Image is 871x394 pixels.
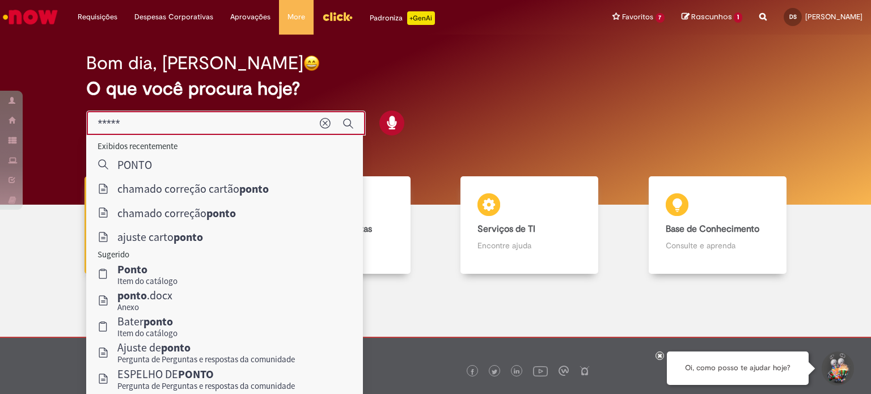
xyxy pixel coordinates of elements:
h2: O que você procura hoje? [86,79,785,99]
img: happy-face.png [303,55,320,71]
img: logo_footer_facebook.png [470,369,475,375]
img: ServiceNow [1,6,60,28]
span: DS [789,13,797,20]
p: +GenAi [407,11,435,25]
span: Rascunhos [691,11,732,22]
p: Consulte e aprenda [666,240,769,251]
span: Despesas Corporativas [134,11,213,23]
b: Serviços de TI [477,223,535,235]
span: 1 [734,12,742,23]
span: [PERSON_NAME] [805,12,862,22]
a: Base de Conhecimento Consulte e aprenda [624,176,812,274]
img: logo_footer_youtube.png [533,363,548,378]
div: Oi, como posso te ajudar hoje? [667,351,809,385]
a: Serviços de TI Encontre ajuda [435,176,624,274]
button: Iniciar Conversa de Suporte [820,351,854,385]
div: Padroniza [370,11,435,25]
span: More [287,11,305,23]
span: 7 [656,13,665,23]
b: Base de Conhecimento [666,223,759,235]
a: Rascunhos [682,12,742,23]
span: Favoritos [622,11,653,23]
img: logo_footer_linkedin.png [514,368,519,375]
h2: Bom dia, [PERSON_NAME] [86,53,303,73]
img: logo_footer_naosei.png [580,366,590,376]
p: Encontre ajuda [477,240,581,251]
img: logo_footer_workplace.png [559,366,569,376]
a: Tirar dúvidas Tirar dúvidas com Lupi Assist e Gen Ai [60,176,248,274]
b: Catálogo de Ofertas [290,223,372,235]
span: Requisições [78,11,117,23]
img: logo_footer_twitter.png [492,369,497,375]
img: click_logo_yellow_360x200.png [322,8,353,25]
span: Aprovações [230,11,270,23]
